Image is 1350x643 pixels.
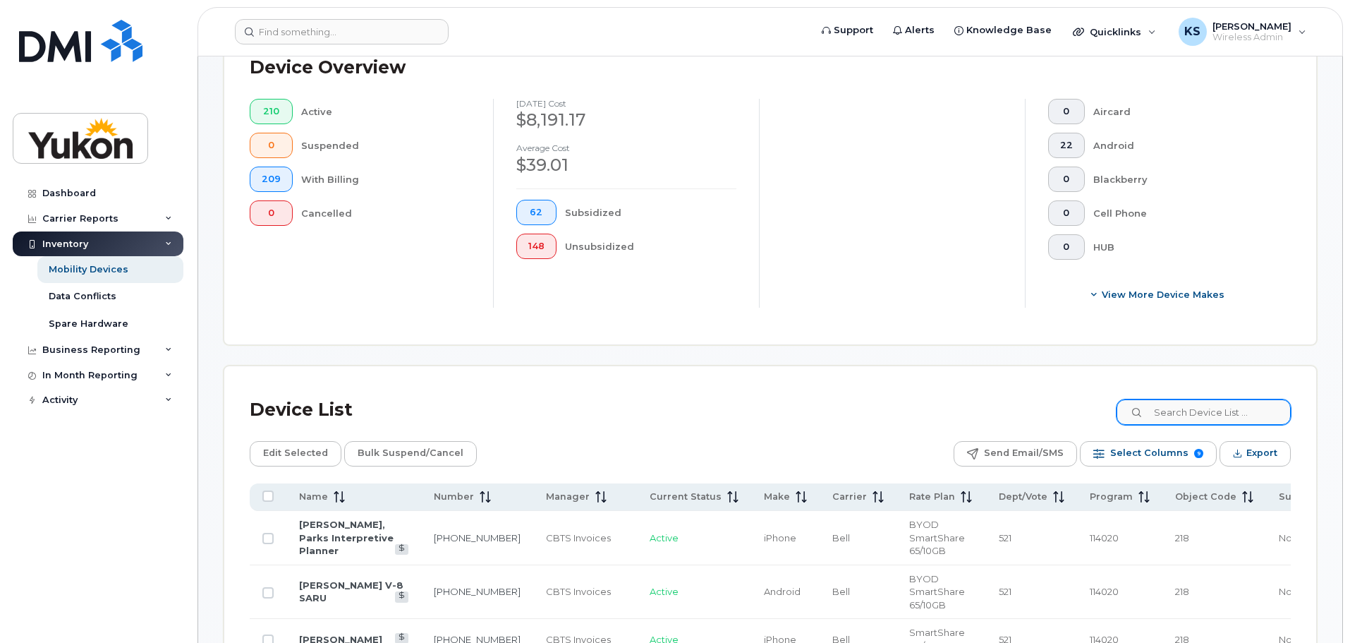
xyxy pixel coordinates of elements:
div: Kelly Shafer [1169,18,1316,46]
h4: [DATE] cost [516,99,736,108]
div: CBTS Invoices [546,585,624,599]
span: Manager [546,491,590,503]
a: Support [812,16,883,44]
span: 114020 [1090,532,1119,543]
span: 0 [1060,241,1073,253]
span: 0 [1060,106,1073,117]
button: 210 [250,99,293,124]
span: 209 [262,174,281,185]
button: 148 [516,234,557,259]
button: Send Email/SMS [954,441,1077,467]
div: Suspended [301,133,471,158]
a: View Last Bill [395,544,408,555]
span: Dept/Vote [999,491,1047,503]
a: [PERSON_NAME] V-8 SARU [299,579,403,604]
a: Knowledge Base [944,16,1062,44]
div: Quicklinks [1063,18,1166,46]
span: Android [764,586,801,597]
div: CBTS Invoices [546,531,624,545]
a: [PHONE_NUMBER] [434,586,521,597]
div: $39.01 [516,153,736,177]
span: Bell [832,532,850,543]
div: Device Overview [250,49,406,86]
span: BYOD SmartShare 65/10GB [909,519,965,556]
div: Aircard [1093,99,1269,124]
span: [PERSON_NAME] [1212,20,1291,32]
span: Active [650,586,679,597]
button: 209 [250,167,293,192]
button: View More Device Makes [1048,282,1268,308]
span: KS [1184,23,1200,40]
span: Bell [832,586,850,597]
span: Alerts [905,23,935,37]
div: Subsidized [565,200,737,225]
button: 0 [250,200,293,226]
span: Carrier [832,491,867,503]
button: Select Columns 9 [1080,441,1217,467]
span: 9 [1194,449,1203,458]
span: iPhone [764,532,796,543]
div: Cell Phone [1093,200,1269,226]
span: Knowledge Base [966,23,1052,37]
span: 521 [999,586,1011,597]
span: Name [299,491,328,503]
div: $8,191.17 [516,108,736,132]
span: 0 [262,208,281,219]
div: Cancelled [301,200,471,226]
h4: Average cost [516,143,736,152]
span: 210 [262,106,281,117]
div: Blackberry [1093,167,1269,192]
span: Export [1246,443,1277,464]
span: Active [650,532,679,543]
span: Select Columns [1110,443,1188,464]
span: Subledger 1 [1279,491,1337,503]
button: Edit Selected [250,441,341,467]
span: Object Code [1175,491,1236,503]
span: None [1279,586,1304,597]
span: Quicklinks [1090,26,1141,37]
span: 62 [528,207,545,218]
button: 0 [1048,200,1085,226]
span: View More Device Makes [1102,288,1224,301]
span: 0 [1060,208,1073,219]
span: Wireless Admin [1212,32,1291,43]
button: 0 [1048,234,1085,260]
span: 218 [1175,586,1189,597]
a: Alerts [883,16,944,44]
span: 114020 [1090,586,1119,597]
span: Program [1090,491,1133,503]
span: Make [764,491,790,503]
span: 521 [999,532,1011,543]
a: [PERSON_NAME], Parks Interpretive Planner [299,519,394,556]
div: Device List [250,392,353,428]
div: Android [1093,133,1269,158]
div: With Billing [301,167,471,192]
span: 0 [1060,174,1073,185]
span: None [1279,532,1304,543]
div: Unsubsidized [565,234,737,259]
span: 218 [1175,532,1189,543]
div: Active [301,99,471,124]
input: Search Device List ... [1117,399,1291,425]
button: 22 [1048,133,1085,158]
button: Export [1220,441,1291,467]
a: View Last Bill [395,591,408,602]
span: Rate Plan [909,491,955,503]
span: Support [834,23,873,37]
span: BYOD SmartShare 65/10GB [909,573,965,611]
button: 0 [1048,167,1085,192]
span: Send Email/SMS [984,443,1064,464]
button: 62 [516,200,557,225]
button: 0 [250,133,293,158]
span: Number [434,491,474,503]
a: [PHONE_NUMBER] [434,532,521,543]
button: Bulk Suspend/Cancel [344,441,477,467]
div: HUB [1093,234,1269,260]
span: Edit Selected [263,443,328,464]
span: 148 [528,241,545,252]
button: 0 [1048,99,1085,124]
span: Bulk Suspend/Cancel [358,443,463,464]
span: 22 [1060,140,1073,151]
span: 0 [262,140,281,151]
input: Find something... [235,19,449,44]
